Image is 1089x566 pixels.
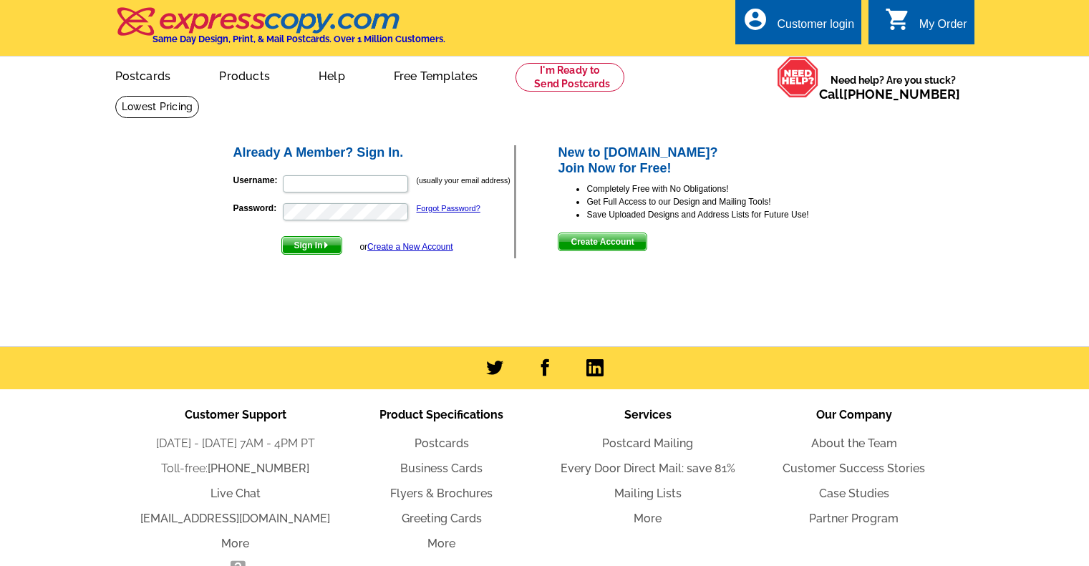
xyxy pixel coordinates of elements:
a: Live Chat [210,487,261,500]
a: [PHONE_NUMBER] [843,87,960,102]
li: Completely Free with No Obligations! [586,182,858,195]
span: Need help? Are you stuck? [819,73,967,102]
a: Free Templates [371,58,501,92]
i: shopping_cart [885,6,911,32]
a: Every Door Direct Mail: save 81% [561,462,735,475]
h2: New to [DOMAIN_NAME]? Join Now for Free! [558,145,858,176]
a: Customer Success Stories [783,462,925,475]
a: Flyers & Brochures [390,487,493,500]
li: Save Uploaded Designs and Address Lists for Future Use! [586,208,858,221]
a: [PHONE_NUMBER] [208,462,309,475]
a: Create a New Account [367,242,452,252]
a: Help [296,58,368,92]
span: Services [624,408,672,421]
a: [EMAIL_ADDRESS][DOMAIN_NAME] [140,512,330,525]
a: Postcards [92,58,194,92]
img: button-next-arrow-white.png [323,242,329,248]
a: More [221,537,249,550]
a: account_circle Customer login [742,16,854,34]
li: Toll-free: [132,460,339,477]
span: Customer Support [185,408,286,421]
label: Password: [233,202,281,215]
a: Mailing Lists [614,487,682,500]
li: Get Full Access to our Design and Mailing Tools! [586,195,858,208]
span: Our Company [816,408,892,421]
div: Customer login [777,18,854,38]
h4: Same Day Design, Print, & Mail Postcards. Over 1 Million Customers. [153,34,445,44]
li: [DATE] - [DATE] 7AM - 4PM PT [132,435,339,452]
a: Products [196,58,293,92]
button: Create Account [558,233,647,251]
i: account_circle [742,6,768,32]
a: shopping_cart My Order [885,16,967,34]
small: (usually your email address) [417,176,510,185]
a: Partner Program [809,512,899,525]
a: More [634,512,662,525]
a: Same Day Design, Print, & Mail Postcards. Over 1 Million Customers. [115,17,445,44]
a: Business Cards [400,462,483,475]
img: help [777,57,819,98]
div: My Order [919,18,967,38]
a: More [427,537,455,550]
a: About the Team [811,436,897,450]
span: Product Specifications [379,408,503,421]
button: Sign In [281,236,342,255]
a: Greeting Cards [402,512,482,525]
a: Postcards [415,436,469,450]
a: Case Studies [819,487,889,500]
a: Forgot Password? [417,204,480,213]
h2: Already A Member? Sign In. [233,145,515,161]
span: Call [819,87,960,102]
span: Sign In [282,237,342,254]
a: Postcard Mailing [602,436,693,450]
div: or [359,240,452,253]
label: Username: [233,174,281,187]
